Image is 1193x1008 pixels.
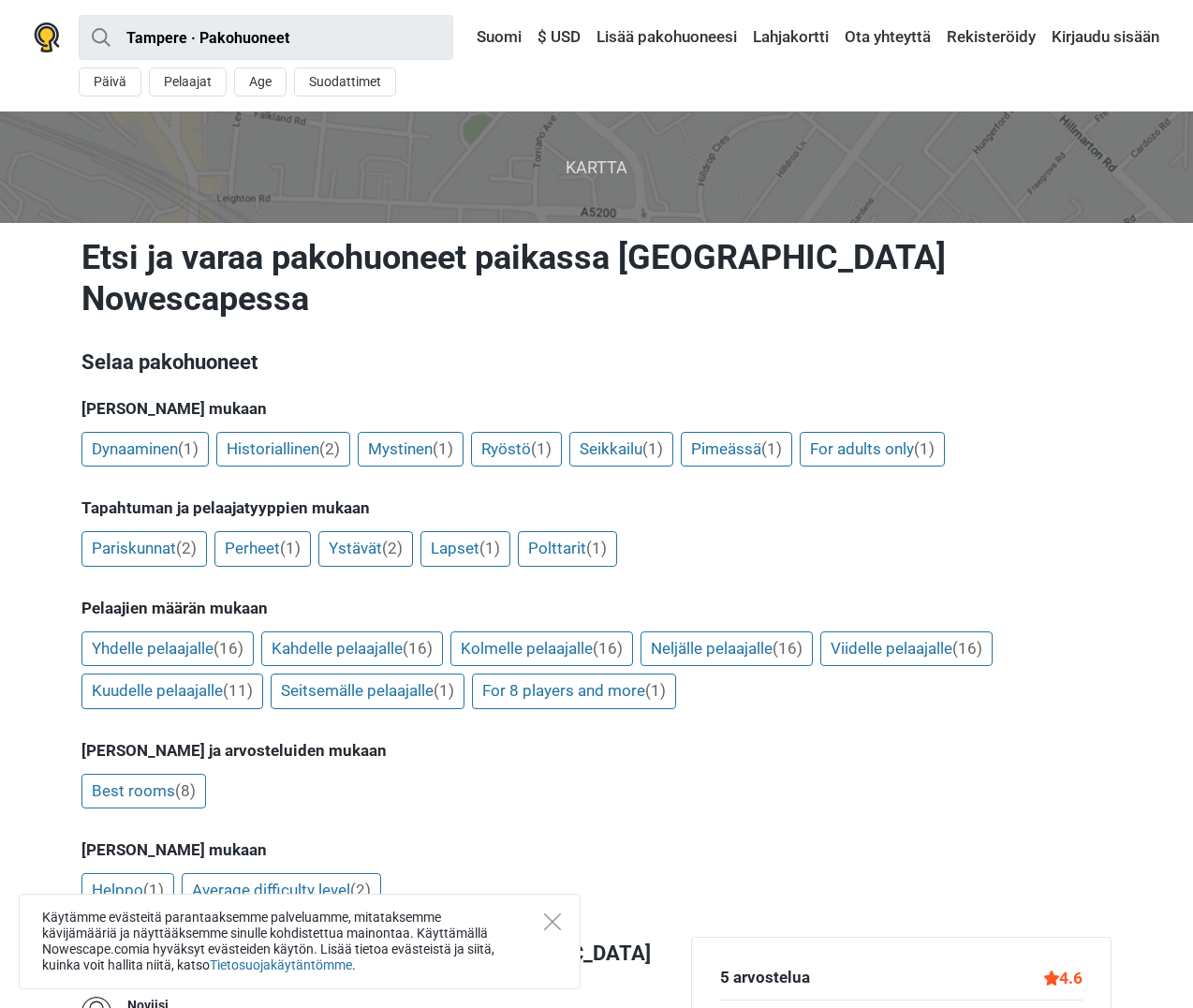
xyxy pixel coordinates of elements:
h5: [PERSON_NAME] mukaan [81,399,1112,418]
button: Age [234,67,287,96]
button: Close [544,913,561,930]
span: (16) [773,639,803,658]
span: (2) [319,439,340,458]
span: (1) [433,439,453,458]
span: (2) [350,881,371,899]
span: (2) [176,539,197,557]
h1: Etsi ja varaa pakohuoneet paikassa [GEOGRAPHIC_DATA] Nowescapessa [81,237,1112,319]
a: Yhdelle pelaajalle(16) [81,631,254,667]
h5: Pelaajien määrän mukaan [81,599,1112,617]
span: (1) [645,681,666,700]
a: Ryöstö(1) [471,432,562,467]
span: (2) [382,539,403,557]
a: Pimeässä(1) [681,432,792,467]
button: Suodattimet [294,67,396,96]
span: (1) [280,539,301,557]
a: $ USD [533,21,585,54]
span: (1) [914,439,935,458]
span: (1) [531,439,552,458]
span: (1) [479,539,500,557]
button: Päivä [79,67,141,96]
span: (11) [223,681,253,700]
a: Tietosuojakäytäntömme [210,957,352,972]
a: Polttarit(1) [518,531,617,567]
a: Lapset(1) [420,531,510,567]
a: Ota yhteyttä [840,21,935,54]
a: Lahjakortti [748,21,833,54]
input: kokeile “London” [79,15,453,60]
span: (16) [214,639,243,658]
div: 5 arvostelua [720,966,810,990]
a: Pariskunnat(2) [81,531,207,567]
span: (16) [403,639,433,658]
h5: [PERSON_NAME] mukaan [81,840,1112,859]
a: Historiallinen(2) [216,432,350,467]
a: Average difficulty level(2) [182,873,381,909]
img: Nowescape logo [34,22,60,52]
a: Dynaaminen(1) [81,432,209,467]
a: For adults only(1) [800,432,945,467]
a: Kirjaudu sisään [1047,21,1159,54]
img: Suomi [464,31,477,44]
span: (1) [761,439,782,458]
button: Pelaajat [149,67,227,96]
h5: [PERSON_NAME] ja arvosteluiden mukaan [81,741,1112,760]
a: Suomi [459,21,526,54]
a: Kahdelle pelaajalle(16) [261,631,443,667]
a: Viidelle pelaajalle(16) [820,631,993,667]
a: Neljälle pelaajalle(16) [641,631,813,667]
h3: Selaa pakohuoneet [81,348,1112,378]
a: For 8 players and more(1) [472,674,676,709]
span: (16) [593,639,623,658]
div: 4.6 [1044,966,1083,990]
a: Ystävät(2) [318,531,413,567]
span: (1) [642,439,663,458]
a: Seitsemälle pelaajalle(1) [271,674,464,709]
h5: Tapahtuman ja pelaajatyyppien mukaan [81,498,1112,517]
a: Mystinen(1) [358,432,464,467]
a: Helppo(1) [81,873,174,909]
a: Perheet(1) [214,531,311,567]
div: Käytämme evästeitä parantaaksemme palveluamme, mitataksemme kävijämääriä ja näyttääksemme sinulle... [19,894,581,989]
span: (1) [434,681,454,700]
span: (8) [175,781,196,800]
span: (1) [143,881,164,899]
a: Kolmelle pelaajalle(16) [450,631,633,667]
a: Kuudelle pelaajalle(11) [81,674,263,709]
span: (16) [952,639,982,658]
a: Seikkailu(1) [569,432,673,467]
a: Lisää pakohuoneesi [592,21,742,54]
a: Rekisteröidy [942,21,1040,54]
span: (1) [586,539,607,557]
span: (1) [178,439,199,458]
a: Best rooms(8) [81,774,206,809]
